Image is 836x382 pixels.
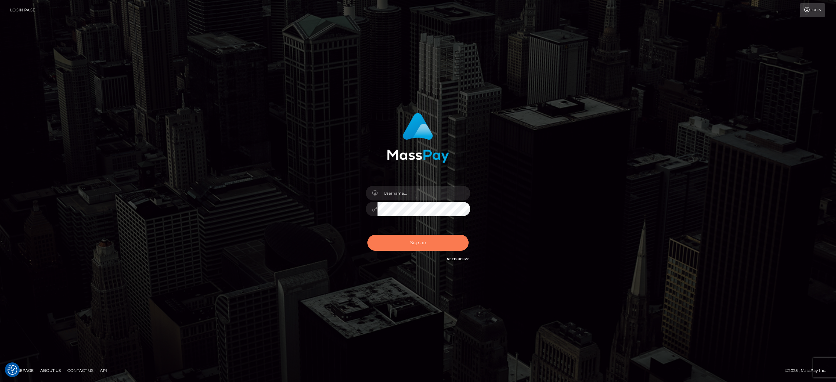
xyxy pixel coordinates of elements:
img: MassPay Login [387,113,449,163]
img: Revisit consent button [8,365,17,375]
a: Homepage [7,365,36,375]
a: API [97,365,110,375]
button: Sign in [367,235,469,251]
a: About Us [38,365,63,375]
input: Username... [378,186,470,200]
a: Contact Us [65,365,96,375]
a: Need Help? [447,257,469,261]
button: Consent Preferences [8,365,17,375]
div: © 2025 , MassPay Inc. [785,367,831,374]
a: Login [800,3,825,17]
a: Login Page [10,3,35,17]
